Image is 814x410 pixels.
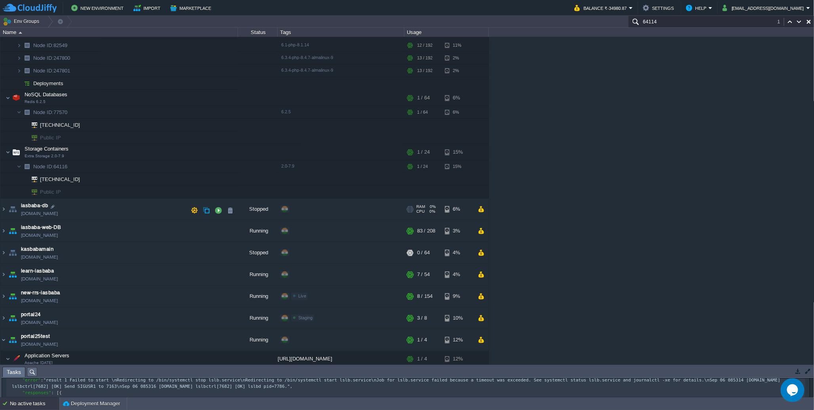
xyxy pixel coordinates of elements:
[445,39,471,51] div: 11%
[1,28,238,37] div: Name
[0,286,7,307] img: AMDAwAAAACH5BAEAAAAALAAAAAABAAEAAAICRAEAOw==
[3,16,42,27] button: Env Groups
[32,163,69,170] a: Node ID:64116
[21,39,32,51] img: AMDAwAAAACH5BAEAAAAALAAAAAABAAEAAAICRAEAOw==
[21,173,26,185] img: AMDAwAAAACH5BAEAAAAALAAAAAABAAEAAAICRAEAOw==
[24,146,70,152] a: Storage ContainersExtra Storage 2.0-7.9
[71,3,126,13] button: New Environment
[0,329,7,351] img: AMDAwAAAACH5BAEAAAAALAAAAAABAAEAAAICRAEAOw==
[298,294,306,298] span: Live
[7,198,18,220] img: AMDAwAAAACH5BAEAAAAALAAAAAABAAEAAAICRAEAOw==
[21,340,58,348] a: [DOMAIN_NAME]
[23,378,41,383] span: "error"
[445,90,471,106] div: 6%
[32,55,71,61] span: 247800
[278,28,404,37] div: Tags
[32,67,71,74] span: 247801
[417,90,430,106] div: 1 / 64
[416,204,425,209] span: RAM
[6,144,10,160] img: AMDAwAAAACH5BAEAAAAALAAAAAABAAEAAAICRAEAOw==
[39,176,81,182] a: [TECHNICAL_ID]
[39,173,81,185] span: [TECHNICAL_ID]
[21,186,26,198] img: AMDAwAAAACH5BAEAAAAALAAAAAABAAEAAAICRAEAOw==
[7,329,18,351] img: AMDAwAAAACH5BAEAAAAALAAAAAABAAEAAAICRAEAOw==
[21,267,54,275] span: learn-iasbaba
[298,315,313,320] span: Staging
[417,144,430,160] div: 1 / 24
[21,160,32,173] img: AMDAwAAAACH5BAEAAAAALAAAAAABAAEAAAICRAEAOw==
[21,119,26,131] img: AMDAwAAAACH5BAEAAAAALAAAAAABAAEAAAICRAEAOw==
[417,65,433,77] div: 13 / 192
[17,65,21,77] img: AMDAwAAAACH5BAEAAAAALAAAAAABAAEAAAICRAEAOw==
[445,242,471,263] div: 4%
[417,264,430,285] div: 7 / 54
[21,318,58,326] a: [DOMAIN_NAME]
[445,329,471,351] div: 12%
[445,65,471,77] div: 2%
[445,264,471,285] div: 4%
[781,378,806,402] iframe: chat widget
[6,90,10,106] img: AMDAwAAAACH5BAEAAAAALAAAAAABAAEAAAICRAEAOw==
[290,384,293,389] span: ,
[6,351,10,367] img: AMDAwAAAACH5BAEAAAAALAAAAAABAAEAAAICRAEAOw==
[26,132,37,144] img: AMDAwAAAACH5BAEAAAAALAAAAAABAAEAAAICRAEAOw==
[21,106,32,118] img: AMDAwAAAACH5BAEAAAAALAAAAAABAAEAAAICRAEAOw==
[21,311,41,318] a: portal24
[32,80,65,87] span: Deployments
[17,77,21,90] img: AMDAwAAAACH5BAEAAAAALAAAAAABAAEAAAICRAEAOw==
[574,3,629,13] button: Balance ₹-34980.87
[51,390,62,395] span: : [{
[26,119,37,131] img: AMDAwAAAACH5BAEAAAAALAAAAAABAAEAAAICRAEAOw==
[19,32,22,34] img: AMDAwAAAACH5BAEAAAAALAAAAAABAAEAAAICRAEAOw==
[133,3,163,13] button: Import
[21,202,48,210] span: iasbaba-db
[12,378,783,389] span: "result 1 Failed to start \nRedirecting to /bin/systemctl stop lslb.service\nRedirecting to /bin/...
[24,145,70,152] span: Storage Containers
[417,307,427,329] div: 3 / 8
[33,109,53,115] span: Node ID:
[0,198,7,220] img: AMDAwAAAACH5BAEAAAAALAAAAAABAAEAAAICRAEAOw==
[39,186,62,198] span: Public IP
[278,351,404,367] div: [URL][DOMAIN_NAME]
[11,351,22,367] img: AMDAwAAAACH5BAEAAAAALAAAAAABAAEAAAICRAEAOw==
[281,68,334,72] span: 6.3.4-php-8.4.7-almalinux-9
[445,286,471,307] div: 9%
[32,55,71,61] a: Node ID:247800
[32,109,69,116] a: Node ID:77570
[21,132,26,144] img: AMDAwAAAACH5BAEAAAAALAAAAAABAAEAAAICRAEAOw==
[67,397,70,402] span: ,
[21,245,53,253] a: kasbabamain
[281,55,334,60] span: 6.3.4-php-8.4.7-almalinux-9
[32,42,69,49] span: 82549
[238,264,278,285] div: Running
[63,400,120,408] button: Deployment Manager
[7,242,18,263] img: AMDAwAAAACH5BAEAAAAALAAAAAABAAEAAAICRAEAOw==
[26,173,37,185] img: AMDAwAAAACH5BAEAAAAALAAAAAABAAEAAAICRAEAOw==
[417,351,427,367] div: 1 / 4
[10,397,59,410] div: No active tasks
[428,209,436,214] span: 0%
[33,164,53,170] span: Node ID:
[170,3,214,13] button: Marketplace
[238,286,278,307] div: Running
[417,39,433,51] div: 12 / 192
[32,42,69,49] a: Node ID:82549
[21,65,32,77] img: AMDAwAAAACH5BAEAAAAALAAAAAABAAEAAAICRAEAOw==
[39,132,62,144] span: Public IP
[21,223,61,231] a: iasbaba-web-DB
[281,42,309,47] span: 6.1-php-8.1.14
[7,307,18,329] img: AMDAwAAAACH5BAEAAAAALAAAAAABAAEAAAICRAEAOw==
[7,286,18,307] img: AMDAwAAAACH5BAEAAAAALAAAAAABAAEAAAICRAEAOw==
[21,332,50,340] span: portal25test
[21,210,58,217] span: [DOMAIN_NAME]
[17,106,21,118] img: AMDAwAAAACH5BAEAAAAALAAAAAABAAEAAAICRAEAOw==
[21,52,32,64] img: AMDAwAAAACH5BAEAAAAALAAAAAABAAEAAAICRAEAOw==
[238,28,277,37] div: Status
[24,353,71,359] a: Application ServersApache [DATE]
[17,52,21,64] img: AMDAwAAAACH5BAEAAAAALAAAAAABAAEAAAICRAEAOw==
[238,242,278,263] div: Stopped
[32,67,71,74] a: Node ID:247801
[445,198,471,220] div: 6%
[7,264,18,285] img: AMDAwAAAACH5BAEAAAAALAAAAAABAAEAAAICRAEAOw==
[24,352,71,359] span: Application Servers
